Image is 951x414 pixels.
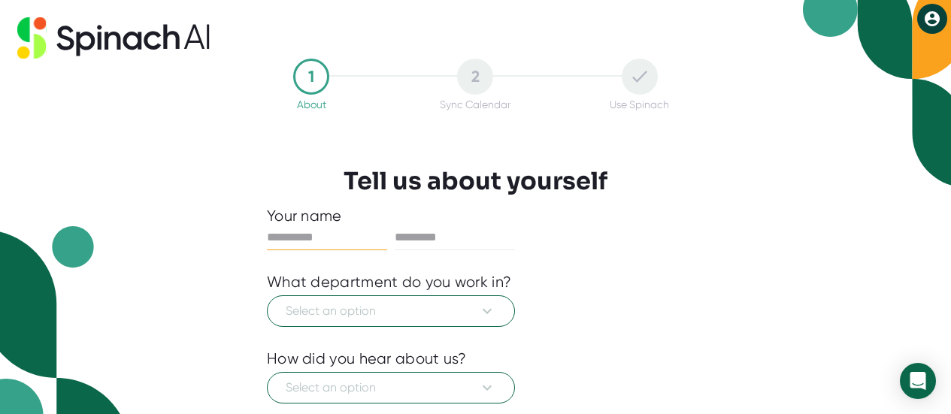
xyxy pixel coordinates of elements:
div: 1 [293,59,329,95]
div: Your name [267,207,684,225]
span: Select an option [286,379,496,397]
div: About [297,98,326,110]
div: How did you hear about us? [267,349,467,368]
span: Select an option [286,302,496,320]
div: Use Spinach [610,98,669,110]
div: 2 [457,59,493,95]
button: Select an option [267,372,515,403]
div: Open Intercom Messenger [900,363,936,399]
div: What department do you work in? [267,273,511,292]
div: Sync Calendar [440,98,510,110]
button: Select an option [267,295,515,327]
h3: Tell us about yourself [344,167,607,195]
